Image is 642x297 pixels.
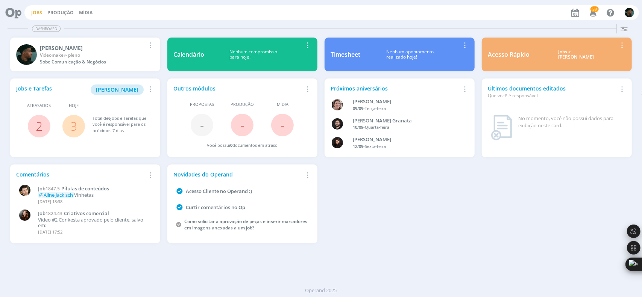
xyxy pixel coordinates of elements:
[79,9,93,16] a: Mídia
[27,103,51,109] span: Atrasados
[190,101,214,108] span: Propostas
[61,185,109,192] span: Pílulas de conteúdos
[207,142,278,149] div: Você possui documentos em atraso
[31,9,42,16] a: Jobs
[325,38,475,71] a: TimesheetNenhum apontamentorealizado hoje!
[39,191,73,198] span: @Aline Jackisch
[40,59,145,65] div: Sobe Comunicação & Negócios
[332,118,343,130] img: B
[36,118,42,134] a: 2
[10,38,160,71] a: K[PERSON_NAME]Videomaker- plenoSobe Comunicação & Negócios
[47,9,74,16] a: Produção
[204,49,302,60] div: Nenhum compromisso para hoje!
[488,50,530,59] div: Acesso Rápido
[624,6,634,19] button: K
[40,44,145,52] div: Kauan Franco
[91,84,144,95] button: [PERSON_NAME]
[277,101,288,108] span: Mídia
[77,10,95,16] button: Mídia
[332,137,343,148] img: L
[38,229,62,235] span: [DATE] 17:52
[353,143,458,150] div: -
[38,192,150,198] p: Vinhetas
[16,44,37,65] img: K
[625,8,634,17] img: K
[331,50,360,59] div: Timesheet
[16,170,145,178] div: Comentários
[186,188,252,194] a: Acesso Cliente no Operand :)
[16,84,145,95] div: Jobs e Tarefas
[173,170,302,178] div: Novidades do Operand
[91,86,144,93] a: [PERSON_NAME]
[64,210,109,217] span: Criativos comercial
[488,92,617,99] div: Que você é responsável
[353,143,363,149] span: 12/09
[173,50,204,59] div: Calendário
[186,204,245,211] a: Curtir comentários no Op
[231,101,254,108] span: Produção
[38,211,150,217] a: Job1824.43Criativos comercial
[585,6,600,20] button: 58
[332,99,343,110] img: A
[488,84,617,99] div: Últimos documentos editados
[200,117,204,133] span: -
[535,49,617,60] div: Jobs > [PERSON_NAME]
[353,117,458,125] div: Bruno Corralo Granata
[184,218,307,231] a: Como solicitar a aprovação de peças e inserir marcadores em imagens anexadas a um job?
[19,185,30,196] img: V
[69,103,79,109] span: Hoje
[518,115,623,130] div: No momento, você não possui dados para exibição neste card.
[19,210,30,221] img: E
[38,217,150,229] p: Vídeo #2 Conkesta aprovado pelo cliente, salvo em:
[331,84,460,92] div: Próximos aniversários
[38,186,150,192] a: Job1847.5Pílulas de conteúdos
[70,118,77,134] a: 3
[365,124,389,130] span: Quarta-feira
[96,86,138,93] span: [PERSON_NAME]
[353,106,363,111] span: 09/09
[46,210,62,217] span: 1824.43
[365,106,386,111] span: Terça-feira
[353,136,458,143] div: Luana da Silva de Andrade
[353,98,458,106] div: Aline Beatriz Jackisch
[353,124,363,130] span: 10/09
[353,124,458,131] div: -
[46,185,60,192] span: 1847.5
[108,115,111,121] span: 6
[590,6,599,12] span: 58
[353,106,458,112] div: -
[230,142,232,148] span: 0
[491,115,512,140] img: dashboard_not_found.png
[32,26,61,32] span: Dashboard
[281,117,284,133] span: -
[240,117,244,133] span: -
[360,49,460,60] div: Nenhum apontamento realizado hoje!
[93,115,147,134] div: Total de Jobs e Tarefas que você é responsável para os próximos 7 dias
[38,199,62,204] span: [DATE] 18:38
[29,10,44,16] button: Jobs
[40,52,145,59] div: Videomaker- pleno
[365,143,386,149] span: Sexta-feira
[45,10,76,16] button: Produção
[173,84,302,92] div: Outros módulos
